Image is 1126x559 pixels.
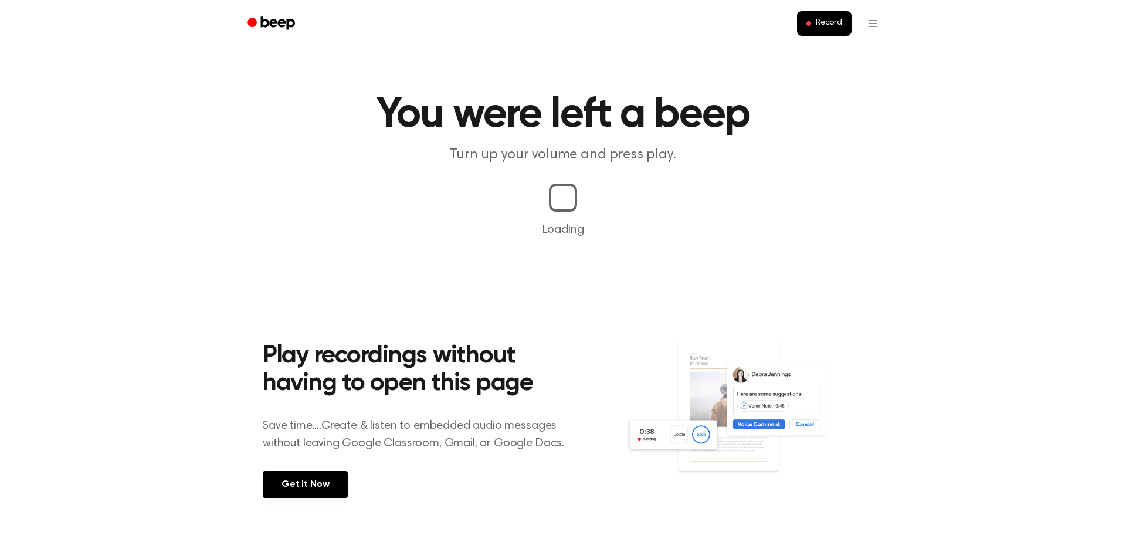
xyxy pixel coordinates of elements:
[338,145,788,165] p: Turn up your volume and press play.
[14,221,1112,239] p: Loading
[816,18,842,29] span: Record
[626,339,863,497] img: Voice Comments on Docs and Recording Widget
[263,417,579,452] p: Save time....Create & listen to embedded audio messages without leaving Google Classroom, Gmail, ...
[263,343,579,398] h2: Play recordings without having to open this page
[797,11,852,36] button: Record
[263,471,348,498] a: Get It Now
[239,12,306,35] a: Beep
[263,94,863,136] h1: You were left a beep
[859,9,887,38] button: Open menu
